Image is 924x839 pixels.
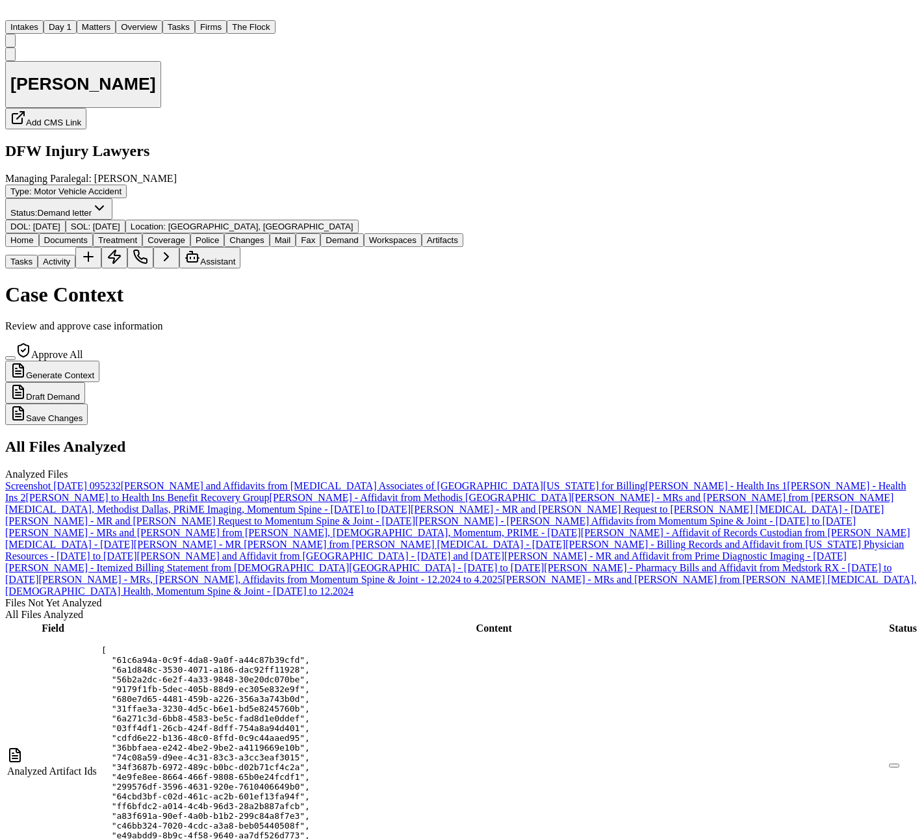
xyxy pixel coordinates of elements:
[116,20,162,34] button: Overview
[195,20,227,34] button: Firms
[44,20,77,34] button: Day 1
[5,185,127,198] button: Edit Type: Motor Vehicle Accident
[94,173,177,184] span: [PERSON_NAME]
[10,222,31,231] span: DOL :
[5,480,906,503] a: [PERSON_NAME] - Health Ins 2
[39,574,503,585] a: [PERSON_NAME] - MRs, [PERSON_NAME], Affidavits from Momentum Spine & Joint - 12.2024 to 4.2025
[427,235,458,245] span: Artifacts
[5,47,16,61] button: Copy Matter ID
[168,222,353,231] span: [GEOGRAPHIC_DATA], [GEOGRAPHIC_DATA]
[227,20,276,34] button: The Flock
[44,21,77,32] a: Day 1
[101,622,887,635] th: Content
[179,247,240,268] button: Assistant
[162,21,195,32] a: Tasks
[5,597,919,609] div: Files Not Yet Analyzed
[5,515,415,526] a: [PERSON_NAME] - MR and [PERSON_NAME] Request to Momentum Spine & Joint - [DATE]
[10,187,32,196] span: Type :
[5,283,919,307] h1: Case Context
[131,222,166,231] span: Location :
[270,492,572,503] a: [PERSON_NAME] - Affidavit from Methodis [GEOGRAPHIC_DATA]
[16,349,83,360] label: Approve All
[369,235,417,245] span: Workspaces
[5,361,99,382] button: Generate Context
[137,550,504,561] a: [PERSON_NAME] and Affidavit from [GEOGRAPHIC_DATA] - [DATE] and [DATE]
[5,20,44,34] button: Intakes
[5,469,919,480] div: Analyzed Files
[229,235,264,245] span: Changes
[127,247,153,268] button: Make a Call
[26,492,270,503] a: [PERSON_NAME] to Health Ins Benefit Recovery Group
[10,235,34,245] span: Home
[7,766,97,777] span: Analyzed Artifact Ids
[10,74,156,94] h1: [PERSON_NAME]
[33,222,60,231] span: [DATE]
[5,142,919,160] h2: DFW Injury Lawyers
[93,222,120,231] span: [DATE]
[38,255,75,268] button: Activity
[77,21,116,32] a: Matters
[116,21,162,32] a: Overview
[101,247,127,268] button: Create Immediate Task
[26,118,81,127] span: Add CMS Link
[415,515,856,526] a: [PERSON_NAME] - [PERSON_NAME] Affidavits from Momentum Spine & Joint - [DATE] to [DATE]
[34,187,122,196] span: Motor Vehicle Accident
[5,320,919,332] p: Review and approve case information
[5,173,92,184] span: Managing Paralegal:
[5,480,121,491] a: Screenshot [DATE] 095232
[5,382,85,404] button: Draft Demand
[888,622,918,635] th: Status
[5,609,919,621] div: All Files Analyzed
[5,108,86,129] button: Add CMS Link
[301,235,315,245] span: Fax
[162,20,195,34] button: Tasks
[5,61,161,109] button: Edit matter name
[504,550,847,561] a: [PERSON_NAME] - MR and Affidavit from Prime Diagnostic Imaging - [DATE]
[5,539,904,561] a: [PERSON_NAME] - Billing Records and Affidavit from [US_STATE] Physician Resources - [DATE] to [DATE]
[411,504,884,515] a: [PERSON_NAME] - MR and [PERSON_NAME] Request to [PERSON_NAME] [MEDICAL_DATA] - [DATE]
[200,257,235,266] span: Assistant
[10,208,38,218] span: Status:
[44,235,88,245] span: Documents
[196,235,219,245] span: Police
[275,235,290,245] span: Mail
[5,562,544,573] a: [PERSON_NAME] - Itemized Billing Statement from [DEMOGRAPHIC_DATA][GEOGRAPHIC_DATA] - [DATE] to [...
[5,527,581,538] a: [PERSON_NAME] - MRs and [PERSON_NAME] from [PERSON_NAME], [DEMOGRAPHIC_DATA], Momentum, PRIME - [...
[121,480,645,491] a: [PERSON_NAME] and Affidavits from [MEDICAL_DATA] Associates of [GEOGRAPHIC_DATA][US_STATE] for Bi...
[5,404,88,425] button: Save Changes
[5,574,916,597] a: [PERSON_NAME] - MRs and [PERSON_NAME] from [PERSON_NAME] [MEDICAL_DATA], [DEMOGRAPHIC_DATA] Healt...
[5,8,21,19] a: Home
[5,5,21,18] img: Finch Logo
[5,220,66,233] button: Edit DOL: 2024-11-15
[5,527,910,550] a: [PERSON_NAME] - Affidavit of Records Custodian from [PERSON_NAME] [MEDICAL_DATA] - [DATE]
[227,21,276,32] a: The Flock
[5,21,44,32] a: Intakes
[75,247,101,268] button: Add Task
[645,480,788,491] a: [PERSON_NAME] - Health Ins 1
[195,21,227,32] a: Firms
[38,208,92,218] span: Demand letter
[98,235,137,245] span: Treatment
[326,235,358,245] span: Demand
[125,220,359,233] button: Edit Location: Desoto, TX
[5,255,38,268] button: Tasks
[5,562,892,585] a: [PERSON_NAME] - Pharmacy Bills and Affidavit from Medstork RX - [DATE] to [DATE]
[5,198,112,220] button: Change status from Demand letter
[5,438,919,456] h2: All Files Analyzed
[134,539,565,550] a: [PERSON_NAME] - MR [PERSON_NAME] from [PERSON_NAME] [MEDICAL_DATA] - [DATE]
[7,623,99,634] div: Field
[148,235,185,245] span: Coverage
[5,492,893,515] a: [PERSON_NAME] - MRs and [PERSON_NAME] from [PERSON_NAME] [MEDICAL_DATA], Methodist Dallas, PRiME ...
[66,220,125,233] button: Edit SOL: 2026-11-15
[77,20,116,34] button: Matters
[71,222,90,231] span: SOL :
